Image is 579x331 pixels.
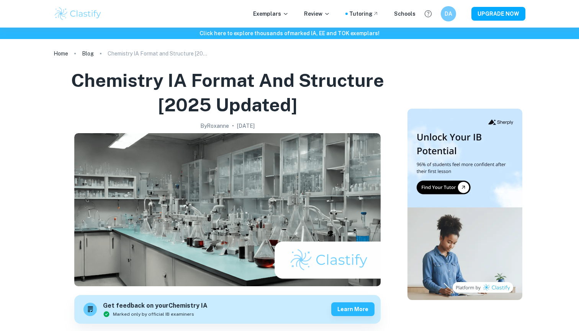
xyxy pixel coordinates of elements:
p: Exemplars [253,10,289,18]
a: Get feedback on yourChemistry IAMarked only by official IB examinersLearn more [74,295,381,324]
h6: Click here to explore thousands of marked IA, EE and TOK exemplars ! [2,29,577,38]
a: Blog [82,48,94,59]
p: Chemistry IA Format and Structure [2025 updated] [108,49,207,58]
button: UPGRADE NOW [471,7,525,21]
button: DA [441,6,456,21]
img: Thumbnail [407,109,522,300]
p: • [232,122,234,130]
h2: By Roxanne [200,122,229,130]
span: Marked only by official IB examiners [113,311,194,318]
a: Tutoring [349,10,379,18]
h2: [DATE] [237,122,255,130]
h1: Chemistry IA Format and Structure [2025 updated] [57,68,398,117]
a: Schools [394,10,415,18]
p: Review [304,10,330,18]
h6: DA [444,10,453,18]
img: Chemistry IA Format and Structure [2025 updated] cover image [74,133,381,286]
h6: Get feedback on your Chemistry IA [103,301,208,311]
button: Learn more [331,302,375,316]
button: Help and Feedback [422,7,435,20]
a: Home [54,48,68,59]
img: Clastify logo [54,6,102,21]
